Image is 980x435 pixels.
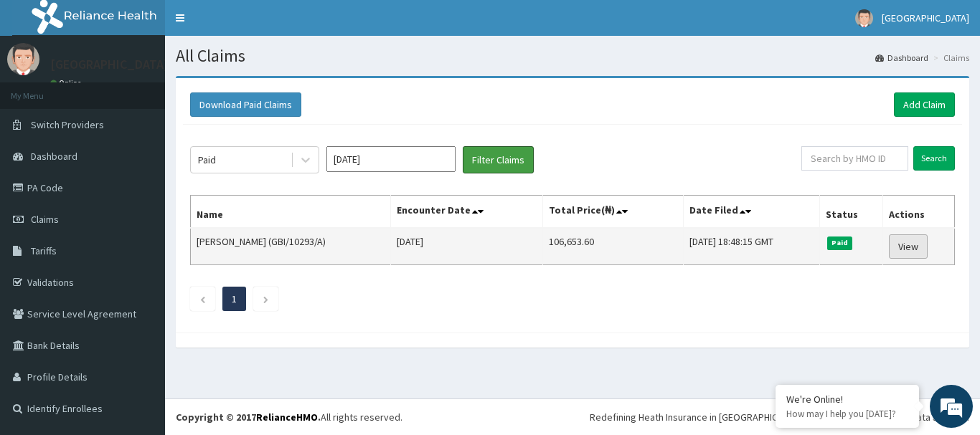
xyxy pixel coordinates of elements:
[827,236,853,249] span: Paid
[31,150,77,163] span: Dashboard
[913,146,955,171] input: Search
[930,52,969,64] li: Claims
[894,92,955,117] a: Add Claim
[165,398,980,435] footer: All rights reserved.
[786,408,908,420] p: How may I help you today?
[176,411,321,424] strong: Copyright © 2017 .
[50,78,85,88] a: Online
[542,196,684,229] th: Total Price(₦)
[31,244,57,257] span: Tariffs
[50,58,169,71] p: [GEOGRAPHIC_DATA]
[786,393,908,406] div: We're Online!
[31,118,104,131] span: Switch Providers
[199,292,206,305] a: Previous page
[819,196,882,229] th: Status
[390,228,542,265] td: [DATE]
[263,292,269,305] a: Next page
[176,47,969,65] h1: All Claims
[542,228,684,265] td: 106,653.60
[191,196,391,229] th: Name
[889,234,928,259] a: View
[198,153,216,167] div: Paid
[31,213,59,226] span: Claims
[801,146,908,171] input: Search by HMO ID
[684,228,820,265] td: [DATE] 18:48:15 GMT
[684,196,820,229] th: Date Filed
[463,146,534,173] button: Filter Claims
[256,411,318,424] a: RelianceHMO
[390,196,542,229] th: Encounter Date
[190,92,301,117] button: Download Paid Claims
[875,52,928,64] a: Dashboard
[232,292,237,305] a: Page 1 is your current page
[326,146,456,172] input: Select Month and Year
[855,9,873,27] img: User Image
[7,43,39,75] img: User Image
[882,196,954,229] th: Actions
[882,11,969,24] span: [GEOGRAPHIC_DATA]
[191,228,391,265] td: [PERSON_NAME] (GBI/10293/A)
[590,410,969,424] div: Redefining Heath Insurance in [GEOGRAPHIC_DATA] using Telemedicine and Data Science!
